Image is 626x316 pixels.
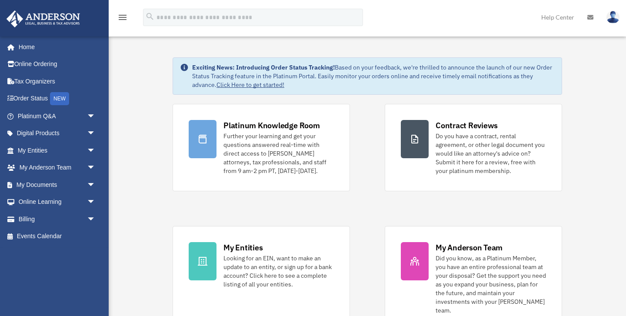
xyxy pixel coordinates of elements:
a: My Documentsarrow_drop_down [6,176,109,193]
a: menu [117,15,128,23]
span: arrow_drop_down [87,159,104,177]
span: arrow_drop_down [87,125,104,143]
div: Further your learning and get your questions answered real-time with direct access to [PERSON_NAM... [223,132,334,175]
a: Online Ordering [6,56,109,73]
div: Contract Reviews [436,120,498,131]
div: Based on your feedback, we're thrilled to announce the launch of our new Order Status Tracking fe... [192,63,555,89]
i: search [145,12,155,21]
a: My Entitiesarrow_drop_down [6,142,109,159]
a: Contract Reviews Do you have a contract, rental agreement, or other legal document you would like... [385,104,562,191]
a: Home [6,38,104,56]
img: User Pic [606,11,619,23]
div: Looking for an EIN, want to make an update to an entity, or sign up for a bank account? Click her... [223,254,334,289]
span: arrow_drop_down [87,210,104,228]
a: Digital Productsarrow_drop_down [6,125,109,142]
strong: Exciting News: Introducing Order Status Tracking! [192,63,335,71]
span: arrow_drop_down [87,193,104,211]
div: My Entities [223,242,263,253]
a: Tax Organizers [6,73,109,90]
a: My Anderson Teamarrow_drop_down [6,159,109,176]
div: Did you know, as a Platinum Member, you have an entire professional team at your disposal? Get th... [436,254,546,315]
a: Events Calendar [6,228,109,245]
a: Billingarrow_drop_down [6,210,109,228]
a: Order StatusNEW [6,90,109,108]
div: Do you have a contract, rental agreement, or other legal document you would like an attorney's ad... [436,132,546,175]
div: Platinum Knowledge Room [223,120,320,131]
span: arrow_drop_down [87,142,104,160]
i: menu [117,12,128,23]
a: Platinum Q&Aarrow_drop_down [6,107,109,125]
a: Online Learningarrow_drop_down [6,193,109,211]
span: arrow_drop_down [87,107,104,125]
a: Platinum Knowledge Room Further your learning and get your questions answered real-time with dire... [173,104,350,191]
div: NEW [50,92,69,105]
div: My Anderson Team [436,242,503,253]
a: Click Here to get started! [216,81,284,89]
img: Anderson Advisors Platinum Portal [4,10,83,27]
span: arrow_drop_down [87,176,104,194]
